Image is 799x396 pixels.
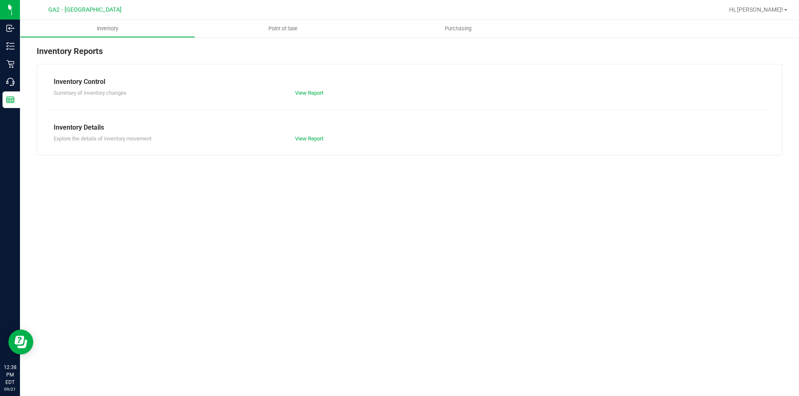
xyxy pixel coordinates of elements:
[86,25,129,32] span: Inventory
[295,90,323,96] a: View Report
[6,96,15,104] inline-svg: Reports
[6,42,15,50] inline-svg: Inventory
[54,77,765,87] div: Inventory Control
[4,364,16,386] p: 12:38 PM EDT
[6,78,15,86] inline-svg: Call Center
[6,60,15,68] inline-svg: Retail
[48,6,122,13] span: GA2 - [GEOGRAPHIC_DATA]
[20,20,195,37] a: Inventory
[729,6,783,13] span: Hi, [PERSON_NAME]!
[37,45,782,64] div: Inventory Reports
[6,24,15,32] inline-svg: Inbound
[8,330,33,354] iframe: Resource center
[295,135,323,142] a: View Report
[54,135,151,142] span: Explore the details of inventory movement
[370,20,546,37] a: Purchasing
[257,25,309,32] span: Point of Sale
[54,123,765,133] div: Inventory Details
[195,20,370,37] a: Point of Sale
[54,90,127,96] span: Summary of inventory changes
[4,386,16,392] p: 09/21
[434,25,483,32] span: Purchasing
